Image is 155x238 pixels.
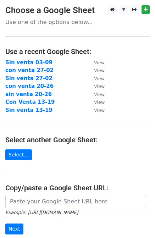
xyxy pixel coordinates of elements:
[5,99,55,105] a: Con Venta 13-19
[87,91,105,97] a: View
[5,195,146,208] input: Paste your Google Sheet URL here
[94,84,105,89] small: View
[94,76,105,81] small: View
[5,67,54,73] a: con venta 27-02
[5,83,54,89] a: con venta 20-26
[5,75,52,82] a: Sin venta 27-02
[87,99,105,105] a: View
[94,100,105,105] small: View
[94,60,105,65] small: View
[87,107,105,113] a: View
[5,107,52,113] a: Sin venta 13-19
[5,210,78,215] small: Example: [URL][DOMAIN_NAME]
[94,68,105,73] small: View
[5,47,150,56] h4: Use a recent Google Sheet:
[94,92,105,97] small: View
[87,59,105,66] a: View
[5,5,150,16] h3: Choose a Google Sheet
[87,83,105,89] a: View
[5,91,52,97] a: sin venta 20-26
[87,67,105,73] a: View
[5,18,150,26] p: Use one of the options below...
[87,75,105,82] a: View
[94,108,105,113] small: View
[5,136,150,144] h4: Select another Google Sheet:
[5,224,23,234] input: Next
[5,59,52,66] a: Sin venta 03-09
[5,149,32,160] a: Select...
[5,184,150,192] h4: Copy/paste a Google Sheet URL:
